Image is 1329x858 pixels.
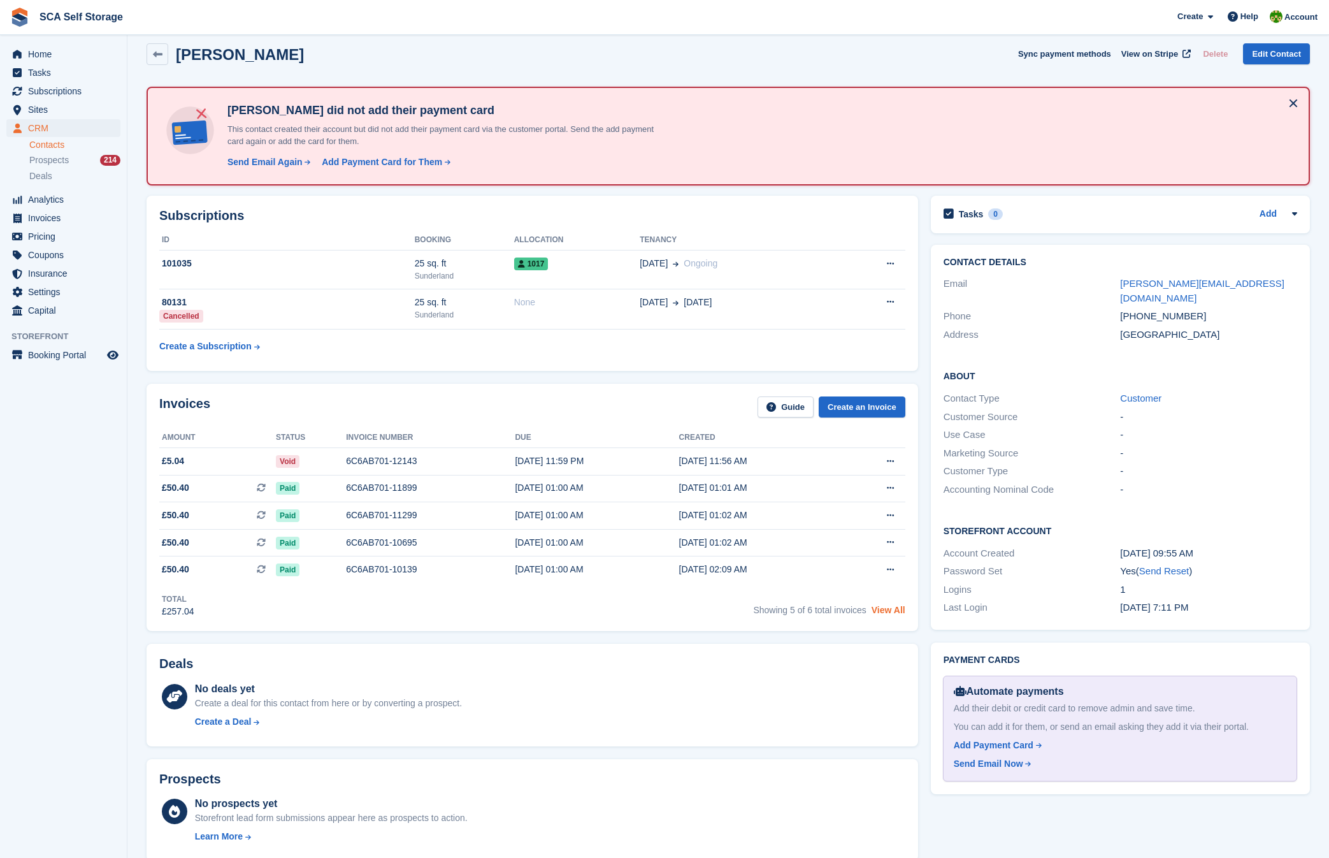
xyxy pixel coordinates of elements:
span: Invoices [28,209,104,227]
span: Void [276,455,299,468]
a: menu [6,346,120,364]
div: 214 [100,155,120,166]
div: - [1120,428,1297,442]
div: Send Email Now [954,757,1023,771]
img: Sam Chapman [1270,10,1282,23]
div: 1 [1120,583,1297,597]
th: Amount [159,428,276,448]
span: Sites [28,101,104,119]
a: menu [6,82,120,100]
span: Analytics [28,191,104,208]
h2: Deals [159,657,193,671]
a: menu [6,283,120,301]
div: - [1120,464,1297,479]
a: SCA Self Storage [34,6,128,27]
div: [DATE] 01:00 AM [515,563,679,576]
p: This contact created their account but did not add their payment card via the customer portal. Se... [222,123,668,148]
div: [GEOGRAPHIC_DATA] [1120,328,1297,342]
a: menu [6,265,120,282]
span: Settings [28,283,104,301]
div: [DATE] 11:59 PM [515,454,679,468]
div: Email [944,277,1121,305]
div: 80131 [159,296,415,309]
a: Deals [29,170,120,183]
span: [DATE] [640,296,668,309]
a: Add Payment Card [954,739,1281,752]
div: 6C6AB701-10139 [346,563,515,576]
div: Last Login [944,600,1121,615]
div: - [1120,483,1297,497]
span: Paid [276,509,299,522]
div: Total [162,593,194,605]
div: No prospects yet [195,796,468,811]
div: 6C6AB701-12143 [346,454,515,468]
a: Edit Contact [1243,43,1310,64]
a: Learn More [195,830,468,843]
span: View on Stripe [1121,48,1178,61]
a: menu [6,101,120,119]
h4: [PERSON_NAME] did not add their payment card [222,103,668,118]
th: Booking [415,230,514,251]
h2: Contact Details [944,258,1297,268]
th: Tenancy [640,230,837,251]
div: 6C6AB701-11899 [346,481,515,495]
h2: Subscriptions [159,208,905,223]
div: [DATE] 11:56 AM [679,454,842,468]
h2: Payment cards [944,655,1297,665]
div: [DATE] 01:00 AM [515,536,679,549]
span: Coupons [28,246,104,264]
span: Paid [276,537,299,549]
div: Send Email Again [227,156,303,169]
a: menu [6,45,120,63]
a: Add Payment Card for Them [317,156,452,169]
a: Send Reset [1139,565,1189,576]
h2: About [944,369,1297,382]
span: £50.40 [162,563,189,576]
th: Created [679,428,842,448]
div: [PHONE_NUMBER] [1120,309,1297,324]
h2: Prospects [159,772,221,787]
span: £50.40 [162,481,189,495]
th: ID [159,230,415,251]
h2: Invoices [159,396,210,418]
div: Marketing Source [944,446,1121,461]
span: Account [1284,11,1318,24]
div: 0 [988,208,1003,220]
h2: Storefront Account [944,524,1297,537]
a: View on Stripe [1116,43,1193,64]
span: Tasks [28,64,104,82]
th: Invoice number [346,428,515,448]
a: menu [6,191,120,208]
span: Booking Portal [28,346,104,364]
th: Allocation [514,230,640,251]
div: Password Set [944,564,1121,579]
div: Address [944,328,1121,342]
div: [DATE] 01:00 AM [515,509,679,522]
a: Guide [758,396,814,418]
h2: Tasks [959,208,984,220]
a: Create a Subscription [159,335,260,358]
div: Phone [944,309,1121,324]
div: - [1120,410,1297,425]
div: Yes [1120,564,1297,579]
span: Paid [276,482,299,495]
a: [PERSON_NAME][EMAIL_ADDRESS][DOMAIN_NAME] [1120,278,1284,303]
h2: [PERSON_NAME] [176,46,304,63]
a: View All [872,605,905,615]
img: stora-icon-8386f47178a22dfd0bd8f6a31ec36ba5ce8667c1dd55bd0f319d3a0aa187defe.svg [10,8,29,27]
div: 6C6AB701-11299 [346,509,515,522]
span: Showing 5 of 6 total invoices [753,605,866,615]
span: Capital [28,302,104,319]
a: menu [6,64,120,82]
div: Storefront lead form submissions appear here as prospects to action. [195,811,468,825]
a: Preview store [105,347,120,363]
div: Add Payment Card for Them [322,156,442,169]
div: Automate payments [954,684,1286,699]
div: Sunderland [415,270,514,282]
th: Status [276,428,346,448]
span: £50.40 [162,509,189,522]
a: Add [1260,207,1277,222]
span: Subscriptions [28,82,104,100]
span: Create [1177,10,1203,23]
div: You can add it for them, or send an email asking they add it via their portal. [954,720,1286,734]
